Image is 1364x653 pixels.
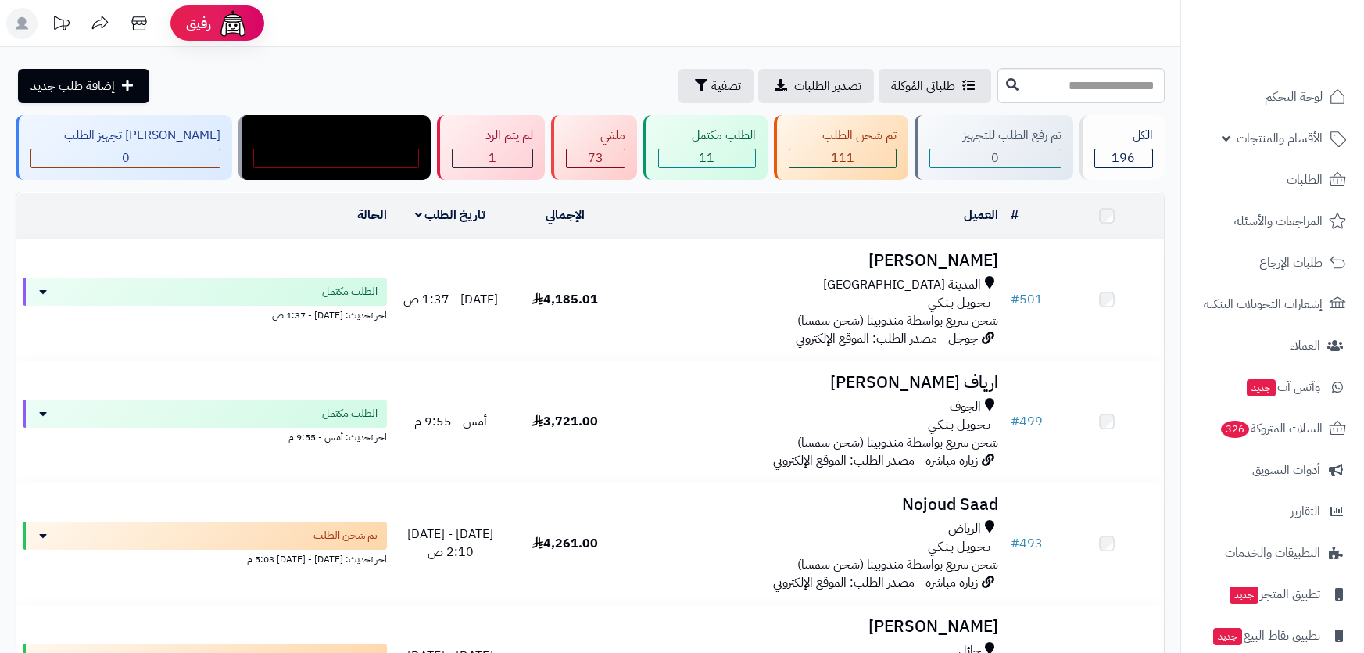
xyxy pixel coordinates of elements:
div: 1 [453,149,532,167]
span: تطبيق نقاط البيع [1212,625,1320,647]
div: 0 [930,149,1061,167]
a: التقارير [1190,493,1355,530]
div: ملغي [566,127,625,145]
h3: Nojoud Saad [628,496,998,514]
h3: ارياف [PERSON_NAME] [628,374,998,392]
span: 3,721.00 [532,412,598,431]
span: 196 [1112,149,1135,167]
div: 73 [567,149,624,167]
a: لم يتم الرد 1 [434,115,548,180]
span: الطلب مكتمل [322,406,378,422]
img: logo-2.png [1258,12,1349,45]
img: ai-face.png [217,8,249,39]
span: طلبات الإرجاع [1259,252,1323,274]
a: إضافة طلب جديد [18,69,149,103]
a: # [1011,206,1019,224]
span: 1 [489,149,496,167]
a: الكل196 [1076,115,1168,180]
a: الطلبات [1190,161,1355,199]
a: تطبيق المتجرجديد [1190,576,1355,613]
span: أمس - 9:55 م [414,412,487,431]
span: 0 [122,149,130,167]
div: 11 [659,149,755,167]
div: تم رفع الطلب للتجهيز [929,127,1061,145]
span: تم شحن الطلب [313,528,378,544]
span: إشعارات التحويلات البنكية [1204,293,1323,315]
span: رفيق [186,14,211,33]
span: المراجعات والأسئلة [1234,210,1323,232]
span: جديد [1247,379,1276,396]
span: إضافة طلب جديد [30,77,115,95]
a: [PERSON_NAME] تجهيز الطلب 0 [13,115,235,180]
a: تم شحن الطلب 111 [771,115,911,180]
span: الرياض [948,520,981,538]
a: التطبيقات والخدمات [1190,534,1355,572]
span: أدوات التسويق [1252,459,1320,481]
span: تـحـويـل بـنـكـي [928,294,990,312]
span: العملاء [1290,335,1320,357]
a: #493 [1011,534,1043,553]
span: شحن سريع بواسطة مندوبينا (شحن سمسا) [797,433,998,452]
button: تصفية [678,69,754,103]
a: الحالة [357,206,387,224]
a: الطلب مكتمل 11 [640,115,771,180]
div: تم شحن الطلب [789,127,897,145]
span: جديد [1230,587,1258,604]
a: ملغي 73 [548,115,639,180]
span: 73 [588,149,603,167]
a: العملاء [1190,327,1355,364]
span: # [1011,290,1019,309]
a: السلات المتروكة326 [1190,410,1355,447]
span: 0 [332,149,340,167]
span: # [1011,412,1019,431]
span: الطلبات [1287,169,1323,191]
a: تاريخ الطلب [415,206,486,224]
span: تصفية [711,77,741,95]
span: الأقسام والمنتجات [1237,127,1323,149]
div: اخر تحديث: [DATE] - [DATE] 5:03 م [23,550,387,566]
a: الإجمالي [546,206,585,224]
span: المدينة [GEOGRAPHIC_DATA] [823,276,981,294]
span: تـحـويـل بـنـكـي [928,416,990,434]
span: 4,261.00 [532,534,598,553]
div: الكل [1094,127,1153,145]
span: تـحـويـل بـنـكـي [928,538,990,556]
a: وآتس آبجديد [1190,368,1355,406]
div: لم يتم الرد [452,127,533,145]
span: طلباتي المُوكلة [891,77,955,95]
div: مندوب توصيل داخل الرياض [253,127,419,145]
a: #501 [1011,290,1043,309]
a: مندوب توصيل داخل الرياض 0 [235,115,434,180]
a: أدوات التسويق [1190,451,1355,489]
a: طلبات الإرجاع [1190,244,1355,282]
span: التطبيقات والخدمات [1225,542,1320,564]
span: زيارة مباشرة - مصدر الطلب: الموقع الإلكتروني [773,451,978,470]
div: اخر تحديث: أمس - 9:55 م [23,428,387,444]
span: [DATE] - [DATE] 2:10 ص [407,525,493,562]
div: 0 [31,149,220,167]
a: تحديثات المنصة [41,8,81,43]
span: 11 [699,149,714,167]
div: 0 [254,149,418,167]
span: شحن سريع بواسطة مندوبينا (شحن سمسا) [797,311,998,330]
div: [PERSON_NAME] تجهيز الطلب [30,127,220,145]
span: التقارير [1291,501,1320,522]
span: الجوف [950,398,981,416]
a: العميل [964,206,998,224]
h3: [PERSON_NAME] [628,252,998,270]
a: #499 [1011,412,1043,431]
span: 326 [1219,420,1250,439]
span: 4,185.01 [532,290,598,309]
span: تصدير الطلبات [794,77,861,95]
a: طلباتي المُوكلة [879,69,991,103]
span: زيارة مباشرة - مصدر الطلب: الموقع الإلكتروني [773,573,978,592]
span: [DATE] - 1:37 ص [403,290,498,309]
a: المراجعات والأسئلة [1190,203,1355,240]
span: الطلب مكتمل [322,284,378,300]
span: 111 [831,149,854,167]
div: اخر تحديث: [DATE] - 1:37 ص [23,306,387,322]
a: تصدير الطلبات [758,69,874,103]
div: الطلب مكتمل [658,127,756,145]
span: 0 [991,149,999,167]
span: وآتس آب [1245,376,1320,398]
